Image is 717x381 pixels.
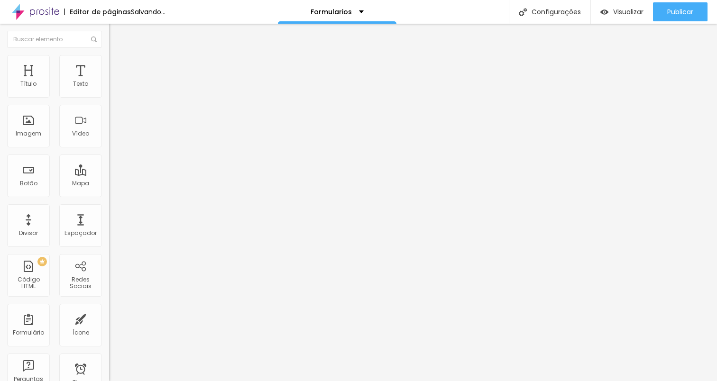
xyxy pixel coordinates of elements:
div: Editor de páginas [64,9,131,15]
div: Ícone [73,329,89,336]
div: Título [20,81,37,87]
div: Mapa [72,180,89,187]
iframe: Editor [109,24,717,381]
input: Buscar elemento [7,31,102,48]
div: Salvando... [131,9,165,15]
div: Botão [20,180,37,187]
span: Publicar [667,8,693,16]
div: Redes Sociais [62,276,99,290]
img: Icone [91,36,97,42]
div: Texto [73,81,88,87]
p: Formularios [311,9,352,15]
button: Publicar [653,2,708,21]
div: Formulário [13,329,44,336]
img: view-1.svg [600,8,608,16]
div: Código HTML [9,276,47,290]
div: Divisor [19,230,38,236]
div: Vídeo [72,130,89,137]
button: Visualizar [591,2,653,21]
span: Visualizar [613,8,643,16]
div: Imagem [16,130,41,137]
div: Espaçador [64,230,97,236]
img: Icone [519,8,527,16]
